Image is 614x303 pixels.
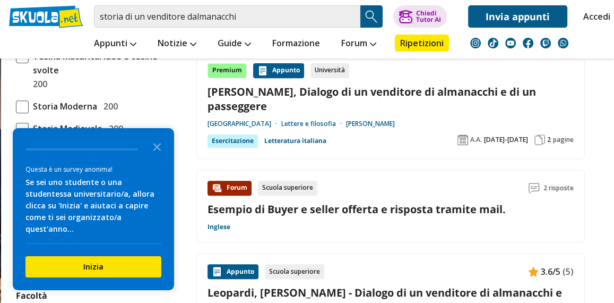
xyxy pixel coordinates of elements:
img: youtube [505,38,516,48]
img: Anno accademico [457,134,468,145]
span: 200 [99,99,118,113]
span: Storia Medievale [29,122,102,136]
span: pagine [553,136,574,144]
span: A.A. [470,136,482,144]
div: Università [310,63,349,78]
span: (5) [563,265,574,279]
a: Notizie [155,35,199,54]
a: Lettere e filosofia [281,120,346,128]
div: Esercitazione [207,134,258,147]
img: Appunti contenuto [212,266,222,277]
span: [DATE]-[DATE] [484,136,528,144]
a: Letteratura italiana [264,134,326,147]
input: Cerca appunti, riassunti o versioni [94,5,360,28]
img: instagram [470,38,481,48]
span: 200 [29,77,47,91]
button: Search Button [360,5,383,28]
div: Se sei uno studente o una studentessa universitario/a, allora clicca su 'Inizia' e aiutaci a capi... [25,176,161,235]
div: Scuola superiore [265,264,324,279]
button: Close the survey [146,136,168,157]
a: Forum [339,35,379,54]
img: Forum contenuto [212,183,222,193]
img: WhatsApp [558,38,568,48]
img: Appunti contenuto [257,65,268,76]
a: [PERSON_NAME], Dialogo di un venditore di almanacchi e di un passeggere [207,85,574,113]
span: 2 [547,136,551,144]
div: Premium [207,63,247,78]
img: Cerca appunti, riassunti o versioni [364,9,379,24]
a: [PERSON_NAME] [346,120,395,128]
button: Inizia [25,256,161,277]
label: Facoltà [16,290,47,301]
img: twitch [540,38,551,48]
a: Esempio di Buyer e seller offerta e risposta tramite mail. [207,202,506,216]
a: Inglese [207,223,230,231]
button: ChiediTutor AI [393,5,447,28]
span: 3.6/5 [541,265,560,279]
a: Formazione [270,35,323,54]
a: Invia appunti [468,5,567,28]
div: Scuola superiore [258,181,317,196]
span: 2 risposte [543,181,574,196]
a: Appunti [91,35,139,54]
div: Questa è un survey anonima! [25,164,161,174]
div: Chiedi Tutor AI [416,10,440,23]
a: Accedi [583,5,606,28]
img: Appunti contenuto [528,266,539,277]
a: Ripetizioni [395,35,449,52]
a: Guide [215,35,254,54]
div: Appunto [253,63,304,78]
img: Commenti lettura [529,183,539,193]
span: Storia Moderna [29,99,97,113]
img: facebook [523,38,533,48]
div: Appunto [207,264,258,279]
span: Tesina maturità: idee e tesine svolte [29,49,169,77]
div: Survey [13,128,174,290]
img: tiktok [488,38,498,48]
img: Pagine [534,134,545,145]
span: 200 [105,122,123,136]
div: Forum [207,181,252,196]
a: [GEOGRAPHIC_DATA] [207,120,281,128]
